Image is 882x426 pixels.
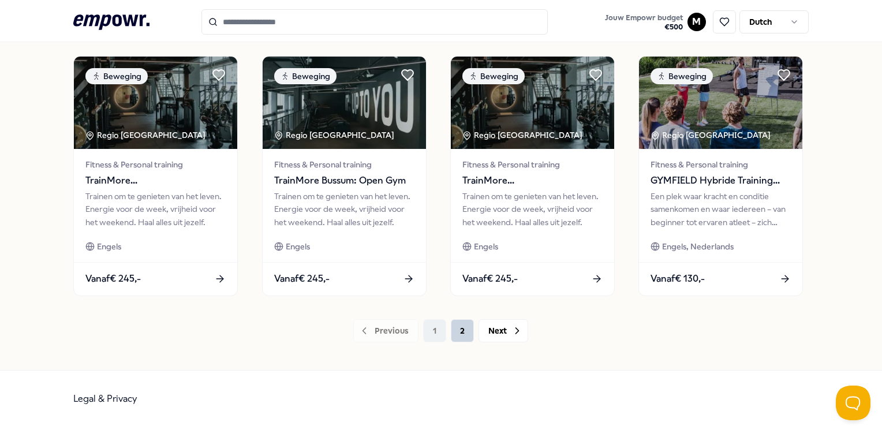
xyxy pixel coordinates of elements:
[651,158,791,171] span: Fitness & Personal training
[462,190,603,229] div: Trainen om te genieten van het leven. Energie voor de week, vrijheid voor het weekend. Haal alles...
[85,271,141,286] span: Vanaf € 245,-
[85,173,226,188] span: TrainMore [GEOGRAPHIC_DATA]: Open Gym
[474,240,498,253] span: Engels
[651,68,713,84] div: Beweging
[450,56,615,296] a: package imageBewegingRegio [GEOGRAPHIC_DATA] Fitness & Personal trainingTrainMore [GEOGRAPHIC_DAT...
[274,190,414,229] div: Trainen om te genieten van het leven. Energie voor de week, vrijheid voor het weekend. Haal alles...
[462,173,603,188] span: TrainMore [GEOGRAPHIC_DATA]: Open Gym
[286,240,310,253] span: Engels
[73,393,137,404] a: Legal & Privacy
[274,173,414,188] span: TrainMore Bussum: Open Gym
[479,319,528,342] button: Next
[687,13,706,31] button: M
[462,129,584,141] div: Regio [GEOGRAPHIC_DATA]
[97,240,121,253] span: Engels
[605,13,683,23] span: Jouw Empowr budget
[201,9,548,35] input: Search for products, categories or subcategories
[263,57,426,149] img: package image
[651,271,705,286] span: Vanaf € 130,-
[85,129,207,141] div: Regio [GEOGRAPHIC_DATA]
[662,240,734,253] span: Engels, Nederlands
[73,56,238,296] a: package imageBewegingRegio [GEOGRAPHIC_DATA] Fitness & Personal trainingTrainMore [GEOGRAPHIC_DAT...
[462,68,525,84] div: Beweging
[274,129,396,141] div: Regio [GEOGRAPHIC_DATA]
[451,57,614,149] img: package image
[274,68,337,84] div: Beweging
[262,56,427,296] a: package imageBewegingRegio [GEOGRAPHIC_DATA] Fitness & Personal trainingTrainMore Bussum: Open Gy...
[651,129,772,141] div: Regio [GEOGRAPHIC_DATA]
[274,271,330,286] span: Vanaf € 245,-
[605,23,683,32] span: € 500
[462,158,603,171] span: Fitness & Personal training
[462,271,518,286] span: Vanaf € 245,-
[638,56,803,296] a: package imageBewegingRegio [GEOGRAPHIC_DATA] Fitness & Personal trainingGYMFIELD Hybride Training...
[274,158,414,171] span: Fitness & Personal training
[451,319,474,342] button: 2
[85,190,226,229] div: Trainen om te genieten van het leven. Energie voor de week, vrijheid voor het weekend. Haal alles...
[639,57,802,149] img: package image
[603,11,685,34] button: Jouw Empowr budget€500
[600,10,687,34] a: Jouw Empowr budget€500
[74,57,237,149] img: package image
[85,158,226,171] span: Fitness & Personal training
[651,173,791,188] span: GYMFIELD Hybride Training Club
[836,386,870,420] iframe: Help Scout Beacon - Open
[651,190,791,229] div: Een plek waar kracht en conditie samenkomen en waar iedereen – van beginner tot ervaren atleet – ...
[85,68,148,84] div: Beweging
